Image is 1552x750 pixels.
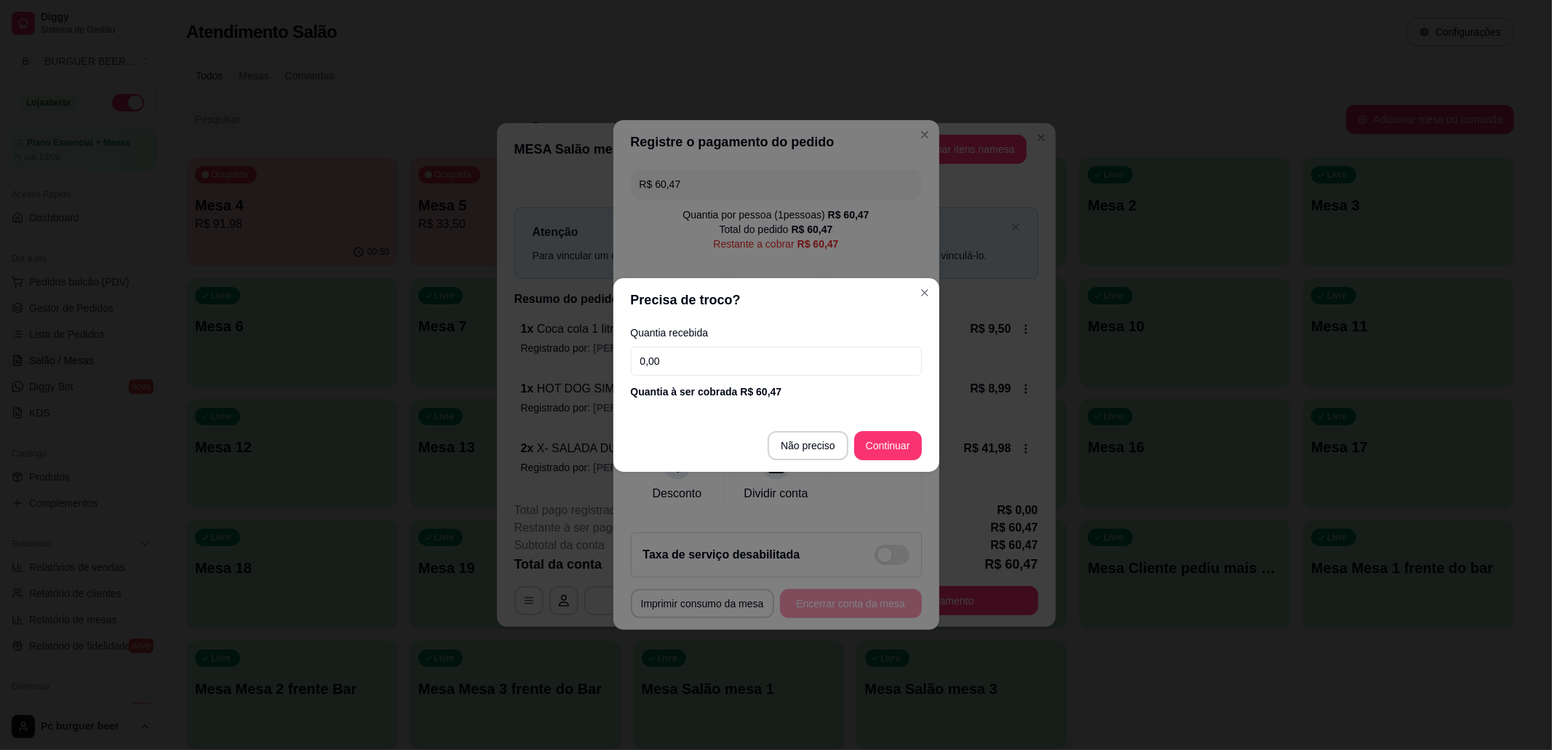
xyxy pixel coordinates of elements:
[768,431,848,460] button: Não preciso
[631,328,922,338] label: Quantia recebida
[613,278,939,322] header: Precisa de troco?
[631,384,922,399] div: Quantia à ser cobrada R$ 60,47
[854,431,922,460] button: Continuar
[913,281,936,304] button: Close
